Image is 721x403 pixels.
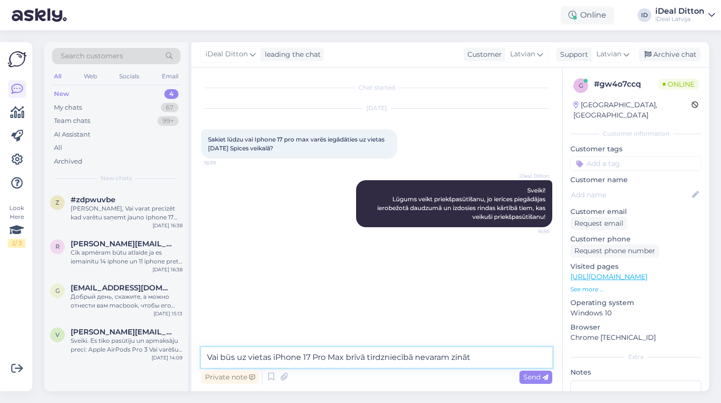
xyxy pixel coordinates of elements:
[570,298,701,308] p: Operating system
[117,70,141,83] div: Socials
[573,100,692,120] div: [GEOGRAPHIC_DATA], [GEOGRAPHIC_DATA]
[510,49,535,60] span: Latvian
[8,239,26,248] div: 2 / 3
[570,129,701,138] div: Customer information
[55,243,60,250] span: r
[71,292,182,310] div: Добрый день, скажите, а можно отнести вам macbook, чтобы его разобрать и почистить от пыли и тп? ...
[570,156,701,171] input: Add a tag
[513,228,549,235] span: 16:56
[52,70,63,83] div: All
[639,48,700,61] div: Archive chat
[655,7,715,23] a: iDeal DittoniDeal Latvija
[54,116,90,126] div: Team chats
[54,143,62,153] div: All
[570,322,701,332] p: Browser
[152,354,182,361] div: [DATE] 14:09
[154,310,182,317] div: [DATE] 15:13
[54,157,82,166] div: Archived
[579,82,583,89] span: g
[71,328,173,336] span: viktors.puga@gmail.com
[638,8,651,22] div: ID
[161,103,179,113] div: 67
[570,308,701,318] p: Windows 10
[570,367,701,378] p: Notes
[153,222,182,229] div: [DATE] 16:38
[206,49,248,60] span: iDeal Ditton
[570,285,701,294] p: See more ...
[55,287,60,294] span: g
[570,207,701,217] p: Customer email
[659,79,698,90] span: Online
[655,7,704,15] div: iDeal Ditton
[71,284,173,292] span: grundmanise@gmail.com
[164,89,179,99] div: 4
[71,336,182,354] div: Sveiki. Es tiko pasūtīju un apmaksāju preci: Apple AirPods Pro 3 Vai varēšu saņemt [DATE] veikalā...
[463,49,502,60] div: Customer
[596,49,621,60] span: Latvian
[570,175,701,185] p: Customer name
[655,15,704,23] div: iDeal Latvija
[8,50,26,69] img: Askly Logo
[157,116,179,126] div: 99+
[153,266,182,273] div: [DATE] 16:38
[208,136,386,152] span: Sakiet lūdzu vai Iphone 17 pro max varēs iegādāties uz vietas [DATE] Spices veikalā?
[204,159,241,166] span: 16:39
[8,204,26,248] div: Look Here
[556,49,588,60] div: Support
[101,174,132,183] span: New chats
[570,272,647,281] a: [URL][DOMAIN_NAME]
[570,353,701,361] div: Extra
[82,70,99,83] div: Web
[160,70,180,83] div: Email
[561,6,614,24] div: Online
[570,234,701,244] p: Customer phone
[570,332,701,343] p: Chrome [TECHNICAL_ID]
[594,78,659,90] div: # gw4o7ccq
[570,244,659,258] div: Request phone number
[54,89,69,99] div: New
[571,190,690,200] input: Add name
[201,83,552,92] div: Chat started
[570,261,701,272] p: Visited pages
[54,103,82,113] div: My chats
[61,51,123,61] span: Search customers
[71,239,173,248] span: ruta.araja2013@gmail.com
[261,49,321,60] div: leading the chat
[201,371,259,384] div: Private note
[513,172,549,180] span: iDeal Ditton
[570,144,701,154] p: Customer tags
[54,130,90,140] div: AI Assistant
[570,217,627,230] div: Request email
[55,199,59,206] span: z
[71,195,115,204] span: #zdpwuvbe
[201,104,552,113] div: [DATE]
[523,373,548,381] span: Send
[201,347,552,368] textarea: Vai būs uz vietas iPhone 17 Pro Max brīvā tirdzniecībā nevaram zināt
[55,331,59,338] span: v
[71,248,182,266] div: Cik apmēram būtu atlaide ja es iemainītu 14 iphone un 11 iphone pret 17 pro iphone?
[71,204,182,222] div: [PERSON_NAME], Vai varat precizēt kad varētu saņemt jauno Iphone 17 pro [PERSON_NAME]. Jautājums ...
